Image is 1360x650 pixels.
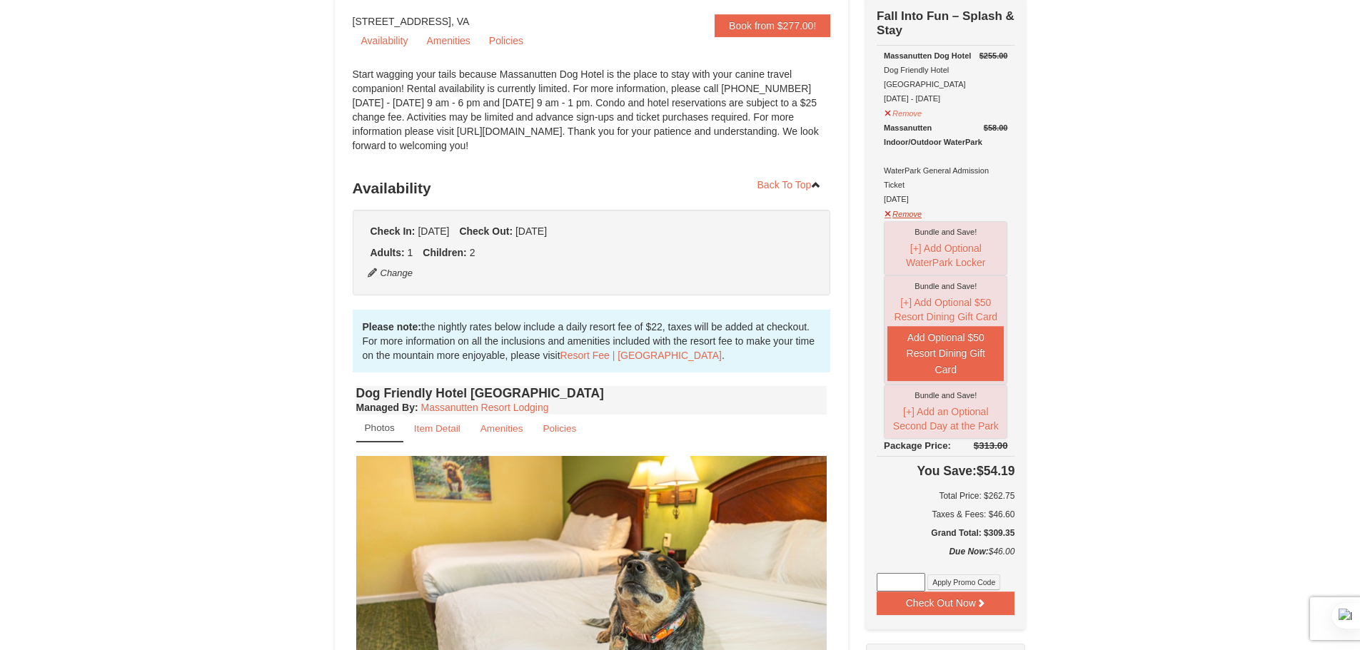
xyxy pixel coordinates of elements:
strong: Check Out: [459,225,513,237]
span: You Save: [917,464,977,478]
h5: Grand Total: $309.35 [877,526,1014,540]
a: Photos [356,415,403,442]
a: Resort Fee | [GEOGRAPHIC_DATA] [560,350,722,361]
button: Check Out Now [877,591,1014,614]
div: Dog Friendly Hotel [GEOGRAPHIC_DATA] [DATE] - [DATE] [884,49,1007,106]
strong: Check In: [371,225,415,237]
div: Bundle and Save! [887,225,1004,239]
h6: Total Price: $262.75 [877,489,1014,503]
a: Back To Top [748,174,831,195]
div: WaterPark General Admission Ticket [DATE] [884,121,1007,206]
del: $58.00 [984,123,1008,132]
a: Amenities [471,415,533,442]
span: Managed By [356,402,415,413]
h4: $54.19 [877,464,1014,478]
button: Remove [884,103,922,121]
button: [+] Add Optional WaterPark Locker [887,239,1004,272]
div: Massanutten Indoor/Outdoor WaterPark [884,121,1007,149]
button: [+] Add an Optional Second Day at the Park [887,402,1004,435]
a: Item Detail [405,415,470,442]
small: Amenities [480,423,523,434]
button: Apply Promo Code [927,574,1000,590]
strong: : [356,402,418,413]
strong: Massanutten Dog Hotel [884,51,971,60]
a: Policies [533,415,585,442]
strong: Please note: [363,321,421,332]
span: 2 [470,247,475,258]
a: Policies [480,30,532,51]
button: Change [367,265,414,281]
small: Policies [543,423,576,434]
button: Remove [884,203,922,221]
div: Bundle and Save! [887,279,1004,293]
a: Massanutten Resort Lodging [421,402,549,413]
small: Item Detail [414,423,460,434]
strong: Fall Into Fun – Splash & Stay [877,9,1014,37]
div: Start wagging your tails because Massanutten Dog Hotel is the place to stay with your canine trav... [353,67,831,167]
h3: Availability [353,174,831,203]
del: $313.00 [974,440,1008,451]
div: $46.00 [877,544,1014,573]
strong: Adults: [371,247,405,258]
a: Availability [353,30,417,51]
span: [DATE] [418,225,449,237]
strong: Due Now: [949,547,988,557]
span: [DATE] [515,225,547,237]
span: Package Price: [884,440,951,451]
button: [+] Add Optional $50 Resort Dining Gift Card [887,293,1004,326]
h4: Dog Friendly Hotel [GEOGRAPHIC_DATA] [356,386,827,400]
span: 1 [408,247,413,258]
strong: Children: [423,247,466,258]
div: Bundle and Save! [887,388,1004,402]
a: Amenities [418,30,478,51]
button: Add Optional $50 Resort Dining Gift Card [887,326,1004,381]
del: $255.00 [979,51,1008,60]
small: Photos [365,422,395,433]
a: Book from $277.00! [715,14,830,37]
div: Taxes & Fees: $46.60 [877,507,1014,522]
div: the nightly rates below include a daily resort fee of $22, taxes will be added at checkout. For m... [353,310,831,372]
